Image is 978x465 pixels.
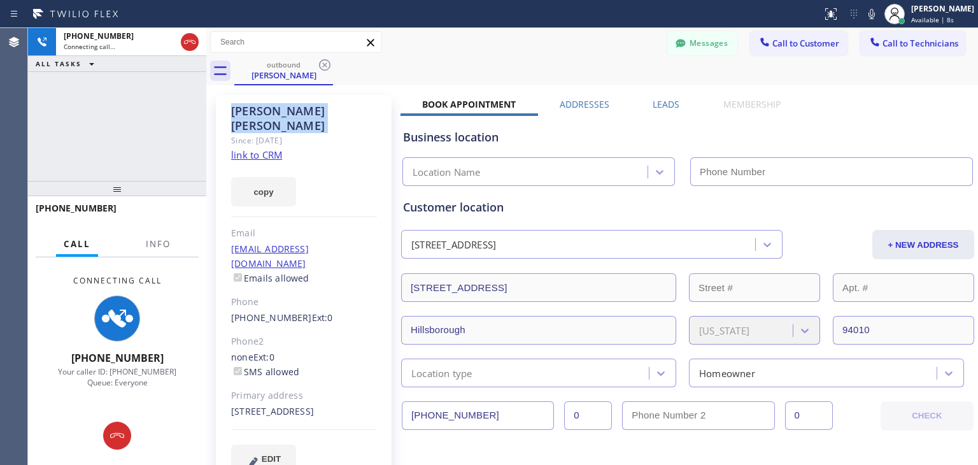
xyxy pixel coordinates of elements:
[402,401,554,430] input: Phone Number
[231,133,377,148] div: Since: [DATE]
[772,38,839,49] span: Call to Customer
[231,226,377,241] div: Email
[71,351,164,365] span: [PHONE_NUMBER]
[785,401,833,430] input: Ext. 2
[560,98,609,110] label: Addresses
[231,311,312,324] a: [PHONE_NUMBER]
[231,389,377,403] div: Primary address
[422,98,516,110] label: Book Appointment
[231,334,377,349] div: Phone2
[36,202,117,214] span: [PHONE_NUMBER]
[723,98,781,110] label: Membership
[58,366,176,388] span: Your caller ID: [PHONE_NUMBER] Queue: Everyone
[833,273,974,302] input: Apt. #
[36,59,81,68] span: ALL TASKS
[146,238,171,250] span: Info
[750,31,847,55] button: Call to Customer
[236,60,332,69] div: outbound
[667,31,737,55] button: Messages
[262,454,281,464] span: EDIT
[234,273,242,282] input: Emails allowed
[231,295,377,310] div: Phone
[564,401,612,430] input: Ext.
[231,366,299,378] label: SMS allowed
[64,31,134,41] span: [PHONE_NUMBER]
[64,238,90,250] span: Call
[882,38,958,49] span: Call to Technicians
[403,199,972,216] div: Customer location
[401,316,676,345] input: City
[181,33,199,51] button: Hang up
[231,350,377,380] div: none
[863,5,881,23] button: Mute
[231,177,296,206] button: copy
[312,311,333,324] span: Ext: 0
[872,230,974,259] button: + NEW ADDRESS
[699,366,755,380] div: Homeowner
[881,401,974,431] button: CHECK
[690,157,973,186] input: Phone Number
[401,273,676,302] input: Address
[653,98,679,110] label: Leads
[231,272,309,284] label: Emails allowed
[231,404,377,419] div: [STREET_ADDRESS]
[64,42,115,51] span: Connecting call…
[911,15,954,24] span: Available | 8s
[28,56,107,71] button: ALL TASKS
[236,69,332,81] div: [PERSON_NAME]
[411,366,472,380] div: Location type
[138,232,178,257] button: Info
[236,57,332,84] div: Arif Janmohamed
[231,148,282,161] a: link to CRM
[411,238,496,252] div: [STREET_ADDRESS]
[413,165,481,180] div: Location Name
[860,31,965,55] button: Call to Technicians
[231,243,309,269] a: [EMAIL_ADDRESS][DOMAIN_NAME]
[689,273,820,302] input: Street #
[253,351,274,363] span: Ext: 0
[403,129,972,146] div: Business location
[911,3,974,14] div: [PERSON_NAME]
[234,367,242,375] input: SMS allowed
[73,275,162,286] span: Connecting Call
[622,401,774,430] input: Phone Number 2
[103,422,131,450] button: Hang up
[833,316,974,345] input: ZIP
[231,104,377,133] div: [PERSON_NAME] [PERSON_NAME]
[211,32,381,52] input: Search
[56,232,98,257] button: Call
